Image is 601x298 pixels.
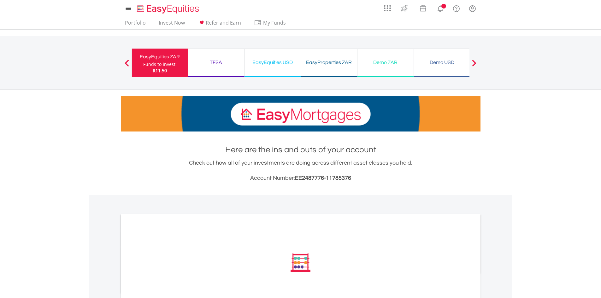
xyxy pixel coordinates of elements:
[448,2,464,14] a: FAQ's and Support
[361,58,410,67] div: Demo ZAR
[134,2,202,14] a: Home page
[414,2,432,13] a: Vouchers
[156,20,187,29] a: Invest Now
[121,144,480,155] h1: Here are the ins and outs of your account
[153,67,167,73] span: R11.50
[305,58,353,67] div: EasyProperties ZAR
[121,96,480,131] img: EasyMortage Promotion Banner
[468,63,480,69] button: Next
[195,20,244,29] a: Refer and Earn
[384,5,391,12] img: grid-menu-icon.svg
[464,2,480,15] a: My Profile
[143,61,177,67] div: Funds to invest:
[121,174,480,183] h3: Account Number:
[399,3,410,13] img: thrive-v2.svg
[122,20,148,29] a: Portfolio
[136,52,184,61] div: EasyEquities ZAR
[418,58,466,67] div: Demo USD
[192,58,240,67] div: TFSA
[136,4,202,14] img: EasyEquities_Logo.png
[121,159,480,183] div: Check out how all of your investments are doing across different asset classes you hold.
[432,2,448,14] a: Notifications
[295,175,351,181] span: EE2487776-11785376
[254,19,295,27] span: My Funds
[121,63,133,69] button: Previous
[248,58,297,67] div: EasyEquities USD
[418,3,428,13] img: vouchers-v2.svg
[206,19,241,26] span: Refer and Earn
[380,2,395,12] a: AppsGrid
